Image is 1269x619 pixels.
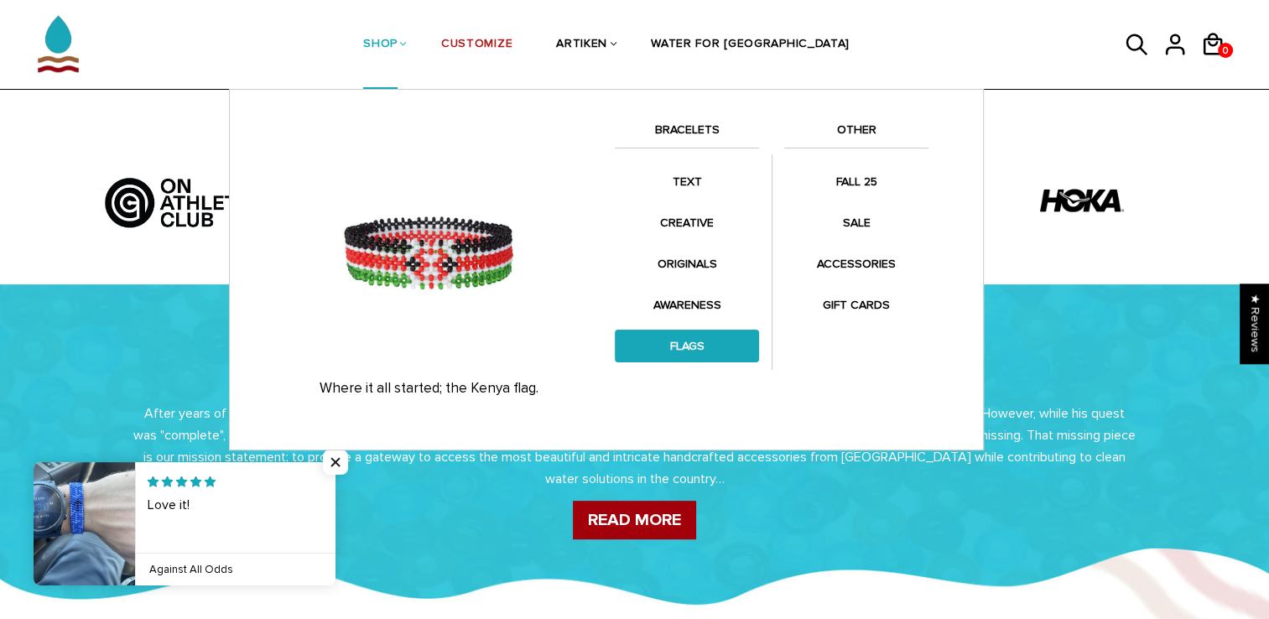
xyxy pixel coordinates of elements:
a: FLAGS [615,330,759,362]
a: 0 [1218,43,1233,58]
img: HOKA-logo.webp [1040,159,1124,242]
a: ORIGINALS [615,247,759,280]
a: FALL 25 [784,165,928,198]
div: Click to open Judge.me floating reviews tab [1240,283,1269,363]
a: READ MORE [573,501,696,539]
a: SALE [784,206,928,239]
span: Close popup widget [323,450,348,475]
a: SHOP [363,1,398,90]
h2: Partnered With [111,96,1159,125]
a: ARTIKEN [556,1,607,90]
p: After years of unsuccessfully securing a handmade bracelet from [GEOGRAPHIC_DATA], the Founder, [... [132,403,1138,490]
a: CUSTOMIZE [441,1,512,90]
a: ACCESSORIES [784,247,928,280]
span: 0 [1218,40,1233,61]
a: CREATIVE [615,206,759,239]
p: Where it all started; the Kenya flag. [259,380,598,397]
a: OTHER [784,120,928,148]
a: GIFT CARDS [784,289,928,321]
a: WATER FOR [GEOGRAPHIC_DATA] [651,1,850,90]
a: BRACELETS [615,120,759,148]
img: Artboard_5_bcd5fb9d-526a-4748-82a7-e4a7ed1c43f8.jpg [98,159,277,232]
a: AWARENESS [615,289,759,321]
a: TEXT [615,165,759,198]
